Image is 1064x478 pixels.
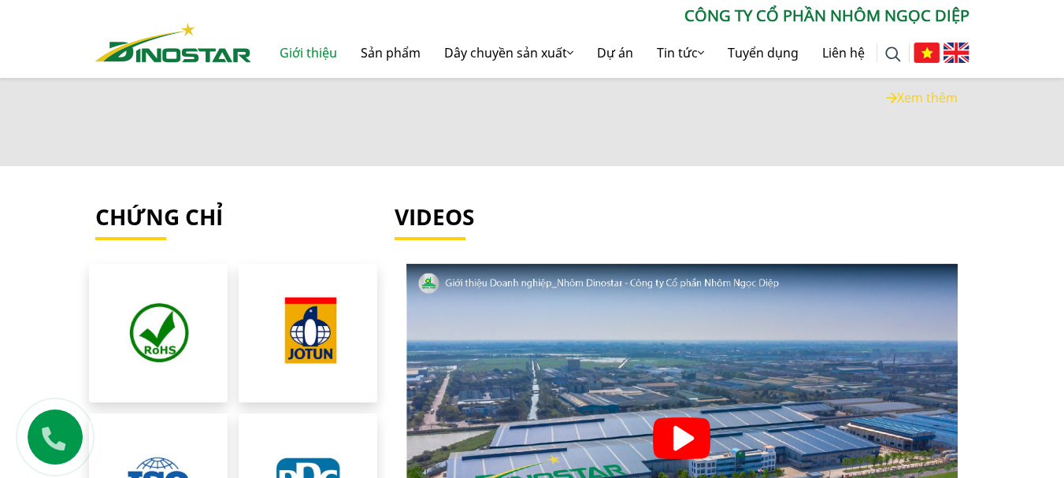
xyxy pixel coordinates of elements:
a: Tin tức [645,28,716,78]
a: Chứng chỉ [95,202,223,232]
a: Giới thiệu [268,28,349,78]
p: CÔNG TY CỔ PHẦN NHÔM NGỌC DIỆP [251,4,969,28]
img: Nhôm Dinostar [95,23,251,62]
a: Sản phẩm [349,28,432,78]
a: Dự án [585,28,645,78]
a: Nhôm Dinostar [95,20,251,61]
a: Dây chuyền sản xuất [432,28,585,78]
a: Videos [395,204,969,231]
